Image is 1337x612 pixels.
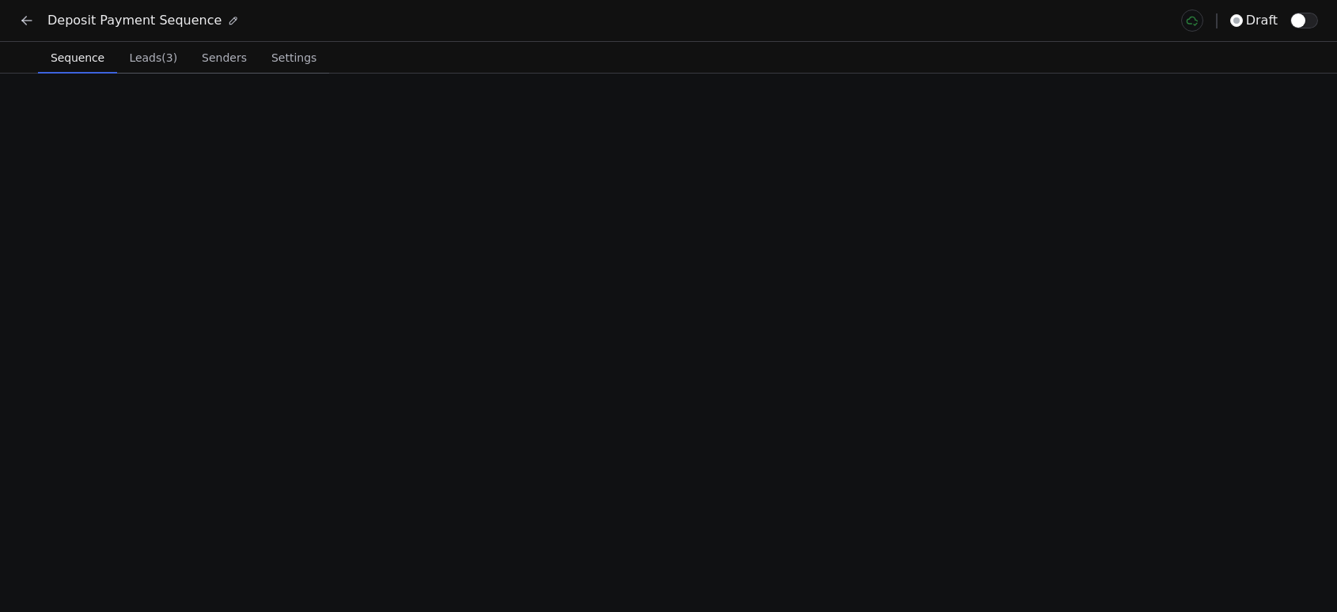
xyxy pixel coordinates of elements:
span: Leads (3) [123,47,184,69]
span: Senders [195,47,253,69]
span: Deposit Payment Sequence [47,11,222,30]
span: Sequence [44,47,111,69]
span: Settings [265,47,323,69]
span: draft [1246,11,1278,30]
